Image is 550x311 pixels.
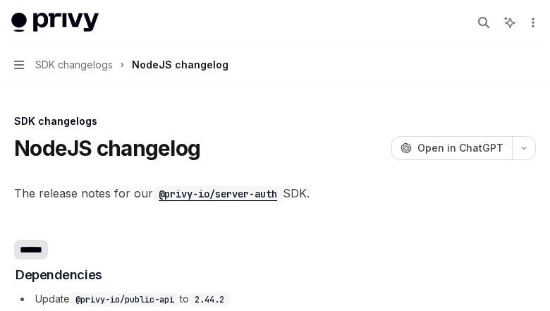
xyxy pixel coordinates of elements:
button: More actions [525,13,539,32]
button: Open in ChatGPT [391,136,512,160]
div: NodeJS changelog [132,56,228,73]
span: The release notes for our SDK. [14,183,536,203]
span: SDK changelogs [35,56,113,73]
li: Update to [16,291,230,307]
span: Dependencies [16,265,102,285]
a: @privy-io/server-auth [153,186,283,200]
div: SDK changelogs [14,114,536,128]
code: @privy-io/public-api [70,293,180,307]
h1: NodeJS changelog [14,135,200,161]
code: @privy-io/server-auth [153,186,283,202]
img: light logo [11,13,99,32]
code: 2.44.2 [189,293,230,307]
span: Open in ChatGPT [417,141,503,155]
